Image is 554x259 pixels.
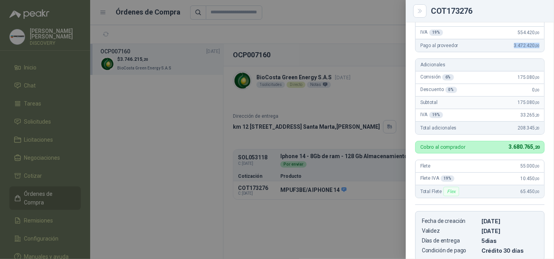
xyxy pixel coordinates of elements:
[535,75,539,80] span: ,00
[481,237,538,244] p: 5 dias
[443,187,459,196] div: Flex
[420,175,454,182] span: Flete IVA
[420,74,454,80] span: Comisión
[518,100,539,105] span: 175.080
[431,7,545,15] div: COT173276
[422,228,478,234] p: Validez
[535,177,539,181] span: ,00
[420,29,443,36] span: IVA
[535,126,539,130] span: ,20
[520,176,539,181] span: 10.450
[535,190,539,194] span: ,00
[535,113,539,117] span: ,20
[518,125,539,131] span: 208.345
[518,30,539,35] span: 554.420
[420,187,461,196] span: Total Flete
[518,75,539,80] span: 175.080
[420,112,443,118] span: IVA
[420,87,457,93] span: Descuento
[535,100,539,105] span: ,00
[514,43,539,48] span: 3.472.420
[420,43,458,48] span: Pago al proveedor
[441,175,455,182] div: 19 %
[429,112,443,118] div: 19 %
[416,59,544,71] div: Adicionales
[445,87,457,93] div: 0 %
[442,74,454,80] div: 6 %
[520,112,539,118] span: 33.265
[422,247,478,254] p: Condición de pago
[422,237,478,244] p: Días de entrega
[509,144,539,150] span: 3.680.765
[415,6,425,16] button: Close
[535,164,539,168] span: ,00
[420,100,438,105] span: Subtotal
[520,189,539,194] span: 65.450
[422,218,478,224] p: Fecha de creación
[481,218,538,224] p: [DATE]
[535,44,539,48] span: ,00
[535,31,539,35] span: ,00
[420,163,430,169] span: Flete
[481,247,538,254] p: Crédito 30 días
[520,163,539,169] span: 55.000
[481,228,538,234] p: [DATE]
[535,88,539,92] span: ,00
[429,29,443,36] div: 19 %
[532,87,539,93] span: 0
[420,144,465,150] p: Cobro al comprador
[533,145,539,150] span: ,20
[416,122,544,134] div: Total adicionales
